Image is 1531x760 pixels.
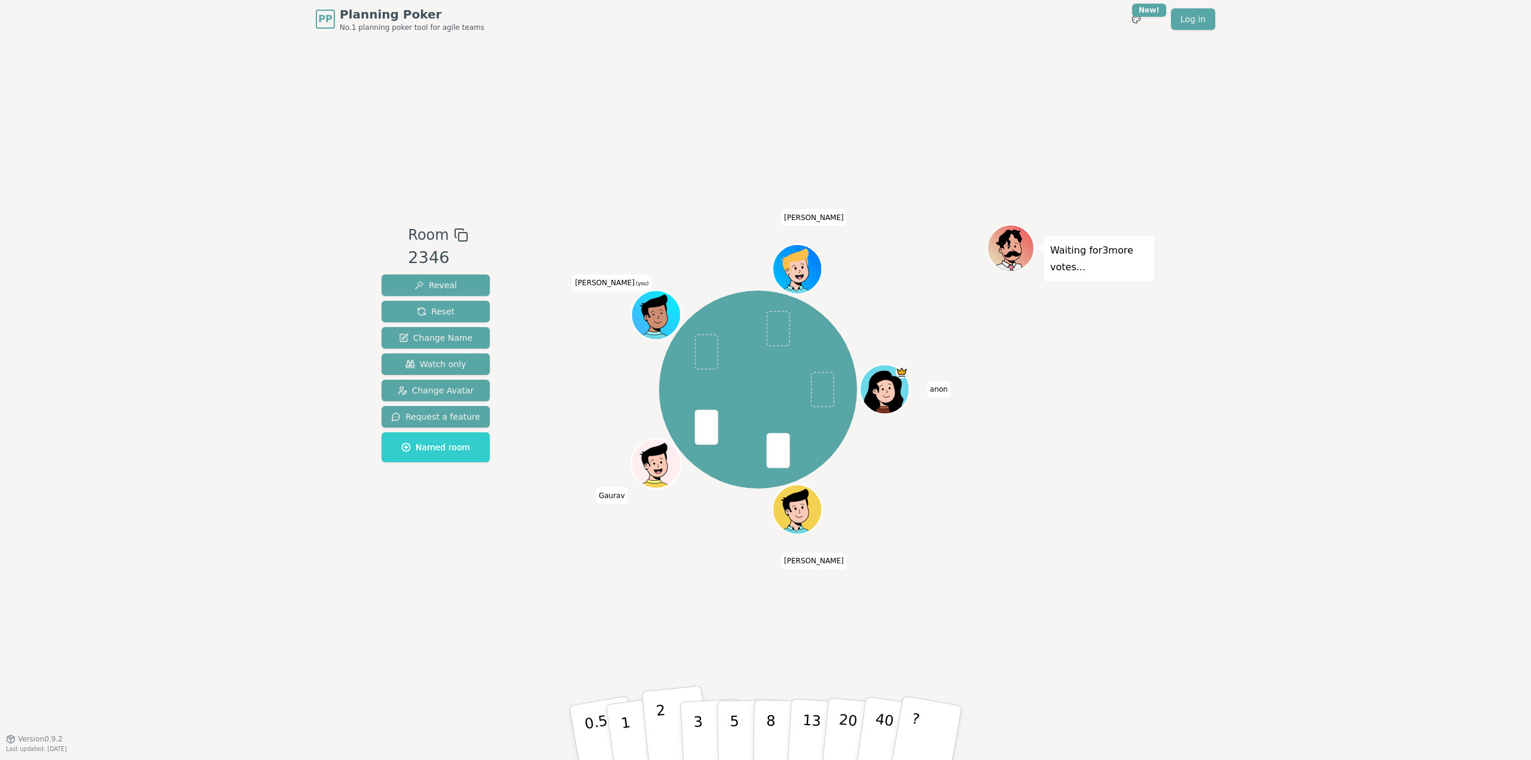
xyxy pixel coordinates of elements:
span: anon is the host [895,366,908,379]
button: Request a feature [382,406,490,428]
span: Change Avatar [398,384,474,396]
button: Change Name [382,327,490,349]
button: Watch only [382,353,490,375]
span: Watch only [405,358,466,370]
span: Click to change your name [927,381,951,398]
span: PP [318,12,332,26]
span: Planning Poker [340,6,484,23]
span: Named room [401,441,470,453]
span: Change Name [399,332,472,344]
button: Reset [382,301,490,322]
button: Version0.9.2 [6,734,63,744]
span: Room [408,224,449,246]
span: Reset [417,306,455,318]
button: New! [1126,8,1147,30]
p: Waiting for 3 more votes... [1050,242,1148,276]
span: Last updated: [DATE] [6,746,67,752]
span: No.1 planning poker tool for agile teams [340,23,484,32]
button: Named room [382,432,490,462]
div: New! [1132,4,1166,17]
span: Click to change your name [572,275,651,292]
span: Reveal [414,279,457,291]
button: Change Avatar [382,380,490,401]
a: PPPlanning PokerNo.1 planning poker tool for agile teams [316,6,484,32]
span: Click to change your name [781,553,847,570]
span: (you) [635,282,649,287]
div: 2346 [408,246,468,270]
span: Click to change your name [781,209,847,226]
button: Click to change your avatar [633,292,679,338]
span: Version 0.9.2 [18,734,63,744]
span: Click to change your name [596,487,628,504]
span: Request a feature [391,411,480,423]
a: Log in [1171,8,1215,30]
button: Reveal [382,274,490,296]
